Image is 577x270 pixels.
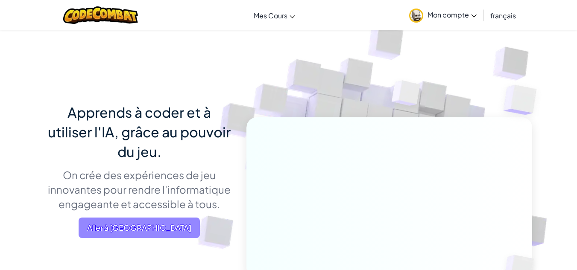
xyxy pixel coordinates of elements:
img: CodeCombat logo [63,6,138,24]
a: français [486,4,520,27]
span: Mes Cours [254,11,287,20]
a: Mes Cours [249,4,299,27]
img: Overlap cubes [375,64,437,127]
span: français [490,11,516,20]
span: Mon compte [428,10,477,19]
span: Apprends à coder et à utiliser l'IA, grâce au pouvoir du jeu. [48,104,231,160]
a: Aller à [GEOGRAPHIC_DATA] [79,218,200,238]
a: Mon compte [405,2,481,29]
img: avatar [409,9,423,23]
img: Overlap cubes [486,64,560,136]
p: On crée des expériences de jeu innovantes pour rendre l'informatique engageante et accessible à t... [45,168,234,211]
